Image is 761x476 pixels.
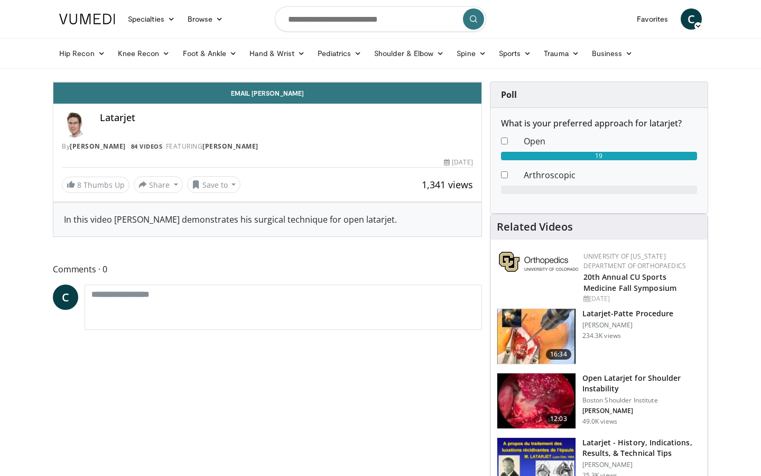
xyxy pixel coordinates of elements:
p: [PERSON_NAME] [582,321,673,329]
strong: Poll [501,89,517,100]
img: 944938_3.png.150x105_q85_crop-smart_upscale.jpg [497,373,576,428]
img: 355603a8-37da-49b6-856f-e00d7e9307d3.png.150x105_q85_autocrop_double_scale_upscale_version-0.2.png [499,252,578,272]
div: By FEATURING [62,142,473,151]
a: [PERSON_NAME] [202,142,258,151]
dd: Arthroscopic [516,169,705,181]
img: 617583_3.png.150x105_q85_crop-smart_upscale.jpg [497,309,576,364]
a: Sports [493,43,538,64]
a: Knee Recon [112,43,177,64]
h3: Open Latarjet for Shoulder Instability [582,373,701,394]
a: Foot & Ankle [177,43,244,64]
h3: Latarjet - History, Indications, Results, & Technical Tips [582,437,701,459]
a: Specialties [122,8,181,30]
a: Business [586,43,639,64]
button: Save to [187,176,241,193]
a: Email [PERSON_NAME] [53,83,481,104]
h3: Latarjet-Patte Procedure [582,308,673,319]
div: In this video [PERSON_NAME] demonstrates his surgical technique for open latarjet. [64,213,471,226]
p: [PERSON_NAME] [582,461,701,469]
a: 8 Thumbs Up [62,177,129,193]
h6: What is your preferred approach for latarjet? [501,118,697,129]
a: Favorites [630,8,674,30]
button: Share [134,176,183,193]
span: 8 [77,180,81,190]
a: Hip Recon [53,43,112,64]
a: Trauma [537,43,586,64]
dd: Open [516,135,705,148]
p: [PERSON_NAME] [582,407,701,415]
img: Avatar [62,112,87,138]
span: 12:03 [546,414,571,424]
p: 49.0K views [582,417,617,426]
img: VuMedi Logo [59,14,115,24]
a: [PERSON_NAME] [70,142,126,151]
div: 19 [501,152,697,160]
p: 234.3K views [582,332,621,340]
input: Search topics, interventions [275,6,486,32]
span: 1,341 views [422,178,473,191]
a: Hand & Wrist [243,43,311,64]
a: Spine [450,43,492,64]
h4: Latarjet [100,112,473,124]
a: Browse [181,8,230,30]
a: 20th Annual CU Sports Medicine Fall Symposium [583,272,676,293]
h4: Related Videos [497,221,573,233]
div: [DATE] [583,294,699,304]
a: University of [US_STATE] Department of Orthopaedics [583,252,686,270]
span: Comments 0 [53,262,482,276]
p: Boston Shoulder Institute [582,396,701,405]
a: 16:34 Latarjet-Patte Procedure [PERSON_NAME] 234.3K views [497,308,701,364]
a: C [681,8,702,30]
a: C [53,285,78,310]
a: Pediatrics [311,43,368,64]
a: 84 Videos [127,142,166,151]
span: 16:34 [546,349,571,360]
a: Shoulder & Elbow [368,43,450,64]
div: [DATE] [444,158,472,167]
a: 12:03 Open Latarjet for Shoulder Instability Boston Shoulder Institute [PERSON_NAME] 49.0K views [497,373,701,429]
